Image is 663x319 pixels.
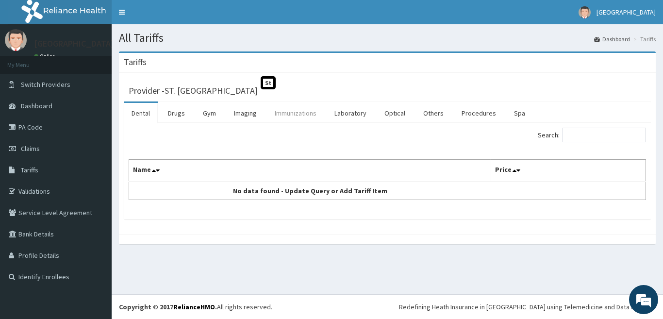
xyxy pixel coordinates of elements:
[18,49,39,73] img: d_794563401_company_1708531726252_794563401
[160,103,193,123] a: Drugs
[112,294,663,319] footer: All rights reserved.
[129,182,491,200] td: No data found - Update Query or Add Tariff Item
[124,103,158,123] a: Dental
[506,103,533,123] a: Spa
[538,128,646,142] label: Search:
[34,39,114,48] p: [GEOGRAPHIC_DATA]
[21,101,52,110] span: Dashboard
[491,160,646,182] th: Price
[226,103,265,123] a: Imaging
[267,103,324,123] a: Immunizations
[129,160,491,182] th: Name
[594,35,630,43] a: Dashboard
[454,103,504,123] a: Procedures
[377,103,413,123] a: Optical
[5,214,185,248] textarea: Type your message and hit 'Enter'
[579,6,591,18] img: User Image
[119,32,656,44] h1: All Tariffs
[597,8,656,17] span: [GEOGRAPHIC_DATA]
[50,54,163,67] div: Chat with us now
[399,302,656,312] div: Redefining Heath Insurance in [GEOGRAPHIC_DATA] using Telemedicine and Data Science!
[631,35,656,43] li: Tariffs
[56,97,134,195] span: We're online!
[34,53,57,60] a: Online
[159,5,182,28] div: Minimize live chat window
[415,103,451,123] a: Others
[327,103,374,123] a: Laboratory
[21,166,38,174] span: Tariffs
[124,58,147,67] h3: Tariffs
[5,29,27,51] img: User Image
[195,103,224,123] a: Gym
[173,302,215,311] a: RelianceHMO
[563,128,646,142] input: Search:
[261,76,276,89] span: St
[21,144,40,153] span: Claims
[129,86,258,95] h3: Provider - ST. [GEOGRAPHIC_DATA]
[21,80,70,89] span: Switch Providers
[119,302,217,311] strong: Copyright © 2017 .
